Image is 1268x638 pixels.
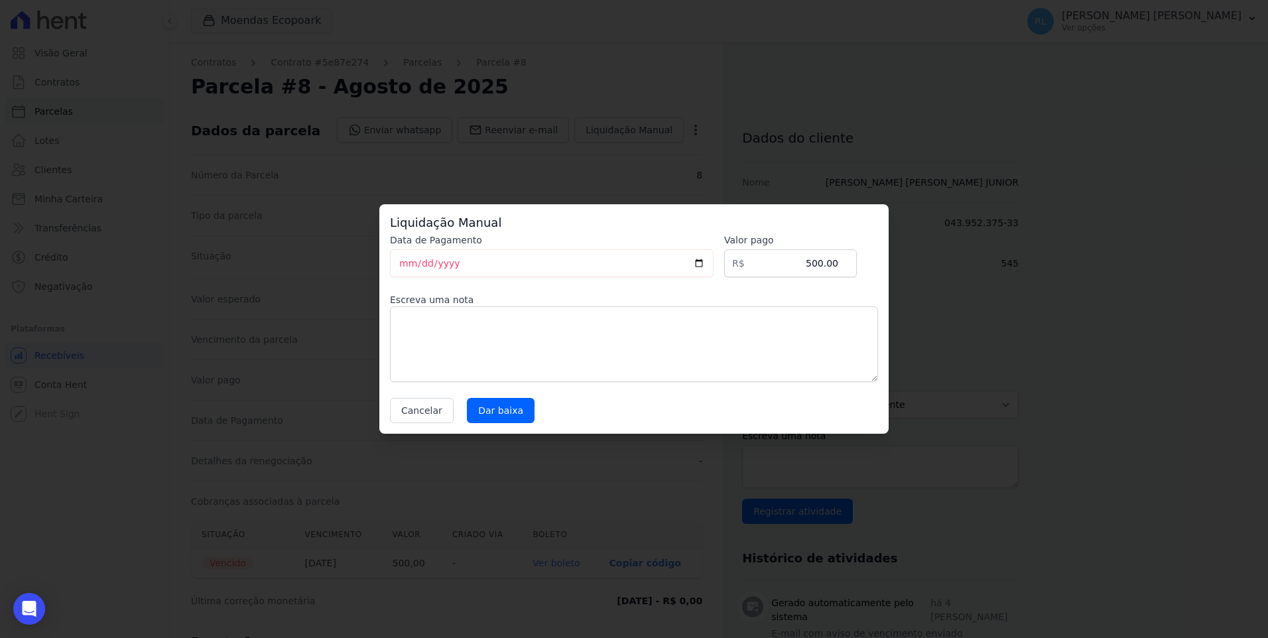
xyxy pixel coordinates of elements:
[390,233,714,247] label: Data de Pagamento
[390,215,878,231] h3: Liquidação Manual
[467,398,535,423] input: Dar baixa
[390,293,878,306] label: Escreva uma nota
[13,593,45,625] div: Open Intercom Messenger
[724,233,857,247] label: Valor pago
[390,398,454,423] button: Cancelar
